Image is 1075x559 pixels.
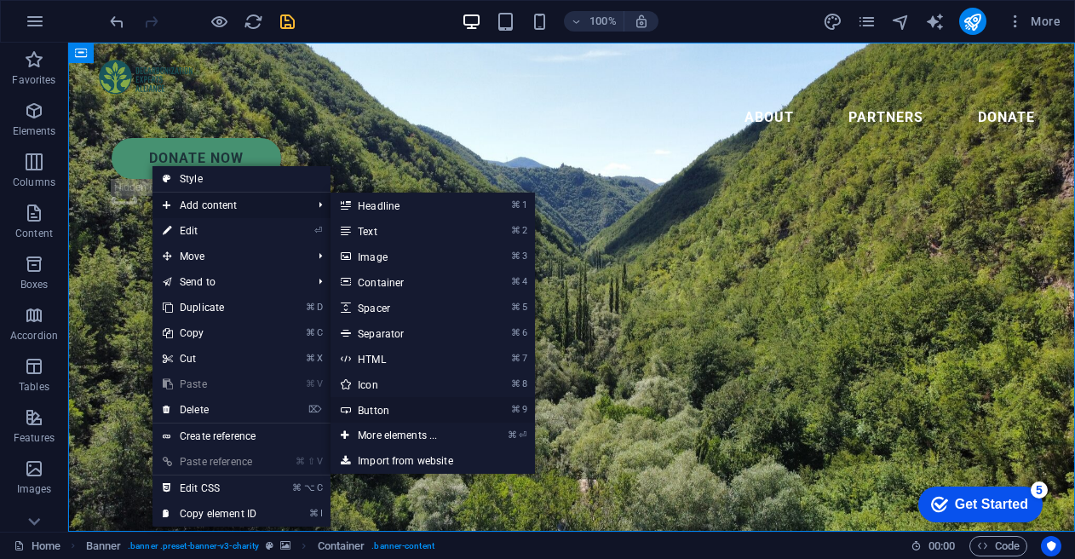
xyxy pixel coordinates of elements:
a: ⌘⏎More elements ... [331,423,471,448]
h6: 100% [589,11,617,32]
a: ⌘7HTML [331,346,471,372]
i: ⌘ [306,302,315,313]
div: Get Started [50,19,124,34]
a: ⌘ICopy element ID [152,501,267,527]
a: ⌘8Icon [331,372,471,397]
p: Tables [19,380,49,394]
a: ⌘4Container [331,269,471,295]
i: ⌘ [511,353,520,364]
p: Favorites [12,73,55,87]
i: 5 [522,302,526,313]
i: X [317,353,322,364]
i: This element is a customizable preset [266,541,273,550]
button: pages [857,11,877,32]
i: On resize automatically adjust zoom level to fit chosen device. [634,14,649,29]
i: Undo: Change button (Ctrl+Z) [107,12,127,32]
p: Features [14,431,55,445]
i: D [317,302,322,313]
a: Style [152,166,331,192]
a: Send to [152,269,305,295]
button: Usercentrics [1041,536,1061,556]
i: ⌘ [508,429,517,441]
i: Navigator [891,12,911,32]
i: 4 [522,276,526,287]
h6: Session time [911,536,956,556]
button: reload [243,11,263,32]
a: ⌦Delete [152,397,267,423]
p: Content [15,227,53,240]
span: Click to select. Double-click to edit [86,536,122,556]
button: Code [969,536,1027,556]
a: ⌘⇧VPaste reference [152,449,267,475]
i: ⌥ [304,482,315,493]
button: navigator [891,11,911,32]
i: ⌘ [296,456,305,467]
i: 9 [522,404,526,415]
i: ⏎ [519,429,526,441]
a: ⌘6Separator [331,320,471,346]
span: Add content [152,193,305,218]
i: 6 [522,327,526,338]
i: ⌘ [511,276,520,287]
i: V [317,378,322,389]
p: Columns [13,176,55,189]
i: 2 [522,225,526,236]
a: ⌘DDuplicate [152,295,267,320]
i: ⌘ [306,327,315,338]
i: V [317,456,322,467]
button: More [1000,8,1067,35]
i: ⌦ [308,404,322,415]
a: Click to cancel selection. Double-click to open Pages [14,536,60,556]
p: Boxes [20,278,49,291]
a: ⌘3Image [331,244,471,269]
button: design [823,11,843,32]
i: ⌘ [511,404,520,415]
button: 100% [564,11,624,32]
i: ⌘ [511,378,520,389]
button: save [277,11,297,32]
i: ⌘ [511,199,520,210]
i: ⌘ [292,482,302,493]
span: 00 00 [928,536,955,556]
i: 8 [522,378,526,389]
button: text_generator [925,11,946,32]
i: I [320,508,322,519]
i: ⌘ [306,378,315,389]
a: ⌘5Spacer [331,295,471,320]
i: 1 [522,199,526,210]
i: ⌘ [511,251,520,262]
nav: breadcrumb [86,536,434,556]
span: . banner-content [371,536,434,556]
span: Click to select. Double-click to edit [318,536,365,556]
i: Publish [963,12,982,32]
div: 5 [126,3,143,20]
a: Import from website [331,448,535,474]
i: Design (Ctrl+Alt+Y) [823,12,842,32]
a: ⌘9Button [331,397,471,423]
i: 3 [522,251,526,262]
button: undo [106,11,127,32]
i: Reload page [244,12,263,32]
span: More [1007,13,1061,30]
a: ⌘XCut [152,346,267,372]
a: ⌘VPaste [152,372,267,397]
a: ⌘CCopy [152,320,267,346]
i: ⌘ [511,327,520,338]
i: ⏎ [314,225,322,236]
a: ⌘⌥CEdit CSS [152,475,267,501]
a: ⏎Edit [152,218,267,244]
span: Code [977,536,1020,556]
i: Pages (Ctrl+Alt+S) [857,12,877,32]
i: 7 [522,353,526,364]
span: Move [152,244,305,269]
i: ⌘ [309,508,319,519]
i: C [317,327,322,338]
p: Elements [13,124,56,138]
span: : [940,539,943,552]
a: ⌘1Headline [331,193,471,218]
span: . banner .preset-banner-v3-charity [128,536,259,556]
i: C [317,482,322,493]
div: Get Started 5 items remaining, 0% complete [14,9,138,44]
a: Create reference [152,424,331,449]
i: This element contains a background [280,541,290,550]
